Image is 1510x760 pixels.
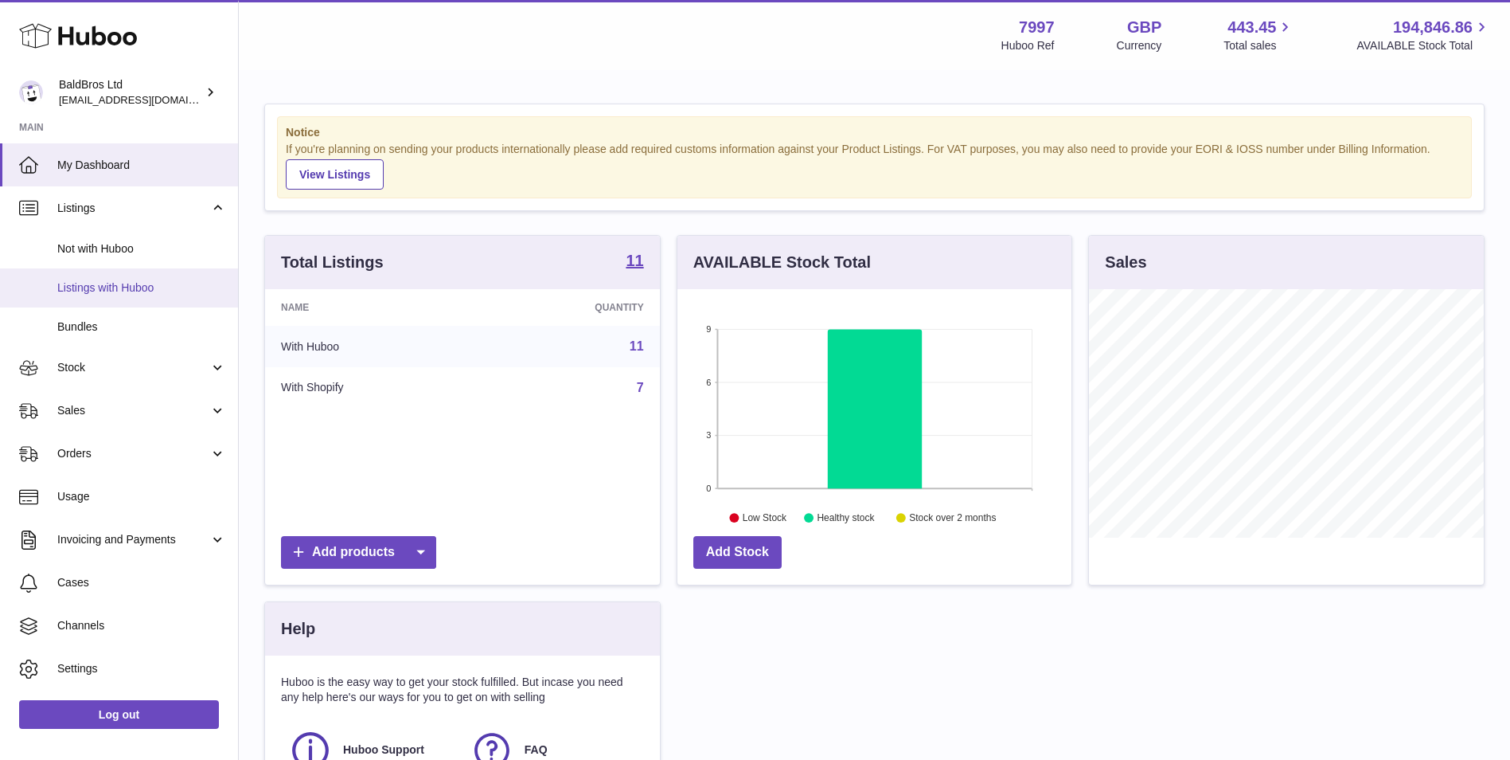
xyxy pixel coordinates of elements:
[265,326,478,367] td: With Huboo
[286,159,384,190] a: View Listings
[637,381,644,394] a: 7
[281,536,436,569] a: Add products
[1127,17,1161,38] strong: GBP
[19,80,43,104] img: internalAdmin-7997@internal.huboo.com
[286,142,1463,190] div: If you're planning on sending your products internationally please add required customs informati...
[817,512,875,523] text: Healthy stock
[1356,17,1491,53] a: 194,846.86 AVAILABLE Stock Total
[19,700,219,729] a: Log out
[281,618,315,640] h3: Help
[626,253,643,268] strong: 11
[1356,38,1491,53] span: AVAILABLE Stock Total
[1227,17,1276,38] span: 443.45
[59,77,202,108] div: BaldBros Ltd
[57,489,226,504] span: Usage
[478,289,659,326] th: Quantity
[626,253,643,272] a: 11
[59,93,234,106] span: [EMAIL_ADDRESS][DOMAIN_NAME]
[1223,38,1294,53] span: Total sales
[1117,38,1162,53] div: Currency
[57,319,226,335] span: Bundles
[1105,252,1146,273] h3: Sales
[57,618,226,633] span: Channels
[286,125,1463,140] strong: Notice
[57,532,209,547] span: Invoicing and Payments
[525,742,548,758] span: FAQ
[1019,17,1055,38] strong: 7997
[57,280,226,296] span: Listings with Huboo
[1223,17,1294,53] a: 443.45 Total sales
[265,367,478,409] td: With Shopify
[281,675,644,705] p: Huboo is the easy way to get your stock fulfilled. But incase you need any help here's our ways f...
[693,536,782,569] a: Add Stock
[265,289,478,326] th: Name
[57,575,226,590] span: Cases
[909,512,996,523] text: Stock over 2 months
[743,512,787,523] text: Low Stock
[706,378,711,387] text: 6
[343,742,424,758] span: Huboo Support
[630,339,644,353] a: 11
[706,430,711,440] text: 3
[57,201,209,216] span: Listings
[693,252,871,273] h3: AVAILABLE Stock Total
[281,252,384,273] h3: Total Listings
[706,324,711,334] text: 9
[1393,17,1473,38] span: 194,846.86
[1001,38,1055,53] div: Huboo Ref
[57,446,209,461] span: Orders
[57,403,209,418] span: Sales
[57,661,226,676] span: Settings
[57,241,226,257] span: Not with Huboo
[57,360,209,375] span: Stock
[57,158,226,173] span: My Dashboard
[706,484,711,493] text: 0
